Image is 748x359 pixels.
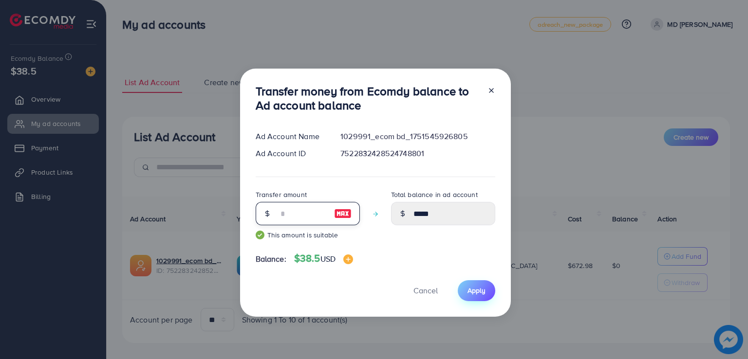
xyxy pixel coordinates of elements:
div: Ad Account Name [248,131,333,142]
div: 7522832428524748801 [333,148,503,159]
img: guide [256,231,264,239]
div: 1029991_ecom bd_1751545926805 [333,131,503,142]
div: Ad Account ID [248,148,333,159]
h3: Transfer money from Ecomdy balance to Ad account balance [256,84,480,112]
h4: $38.5 [294,252,353,265]
small: This amount is suitable [256,230,360,240]
img: image [343,254,353,264]
span: Cancel [413,285,438,296]
span: Balance: [256,253,286,265]
label: Transfer amount [256,190,307,199]
img: image [334,208,352,219]
button: Apply [458,280,495,301]
span: Apply [467,286,486,295]
span: USD [320,253,336,264]
button: Cancel [401,280,450,301]
label: Total balance in ad account [391,190,478,199]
